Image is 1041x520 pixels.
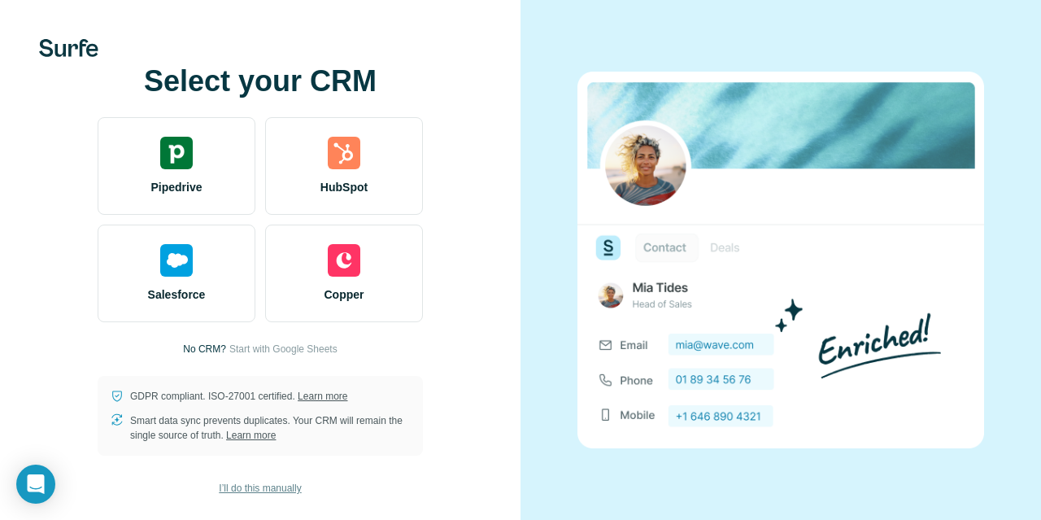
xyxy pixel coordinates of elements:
p: No CRM? [183,342,226,356]
img: salesforce's logo [160,244,193,277]
span: Copper [324,286,364,303]
img: Surfe's logo [39,39,98,57]
a: Learn more [298,391,347,402]
span: Pipedrive [150,179,202,195]
p: Smart data sync prevents duplicates. Your CRM will remain the single source of truth. [130,413,410,443]
button: I’ll do this manually [207,476,312,500]
a: Learn more [226,430,276,441]
span: Salesforce [148,286,206,303]
span: I’ll do this manually [219,481,301,496]
button: Start with Google Sheets [229,342,338,356]
img: pipedrive's logo [160,137,193,169]
img: copper's logo [328,244,360,277]
span: HubSpot [320,179,368,195]
img: hubspot's logo [328,137,360,169]
img: none image [577,72,984,448]
div: Open Intercom Messenger [16,465,55,504]
p: GDPR compliant. ISO-27001 certified. [130,389,347,404]
h1: Select your CRM [98,65,423,98]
